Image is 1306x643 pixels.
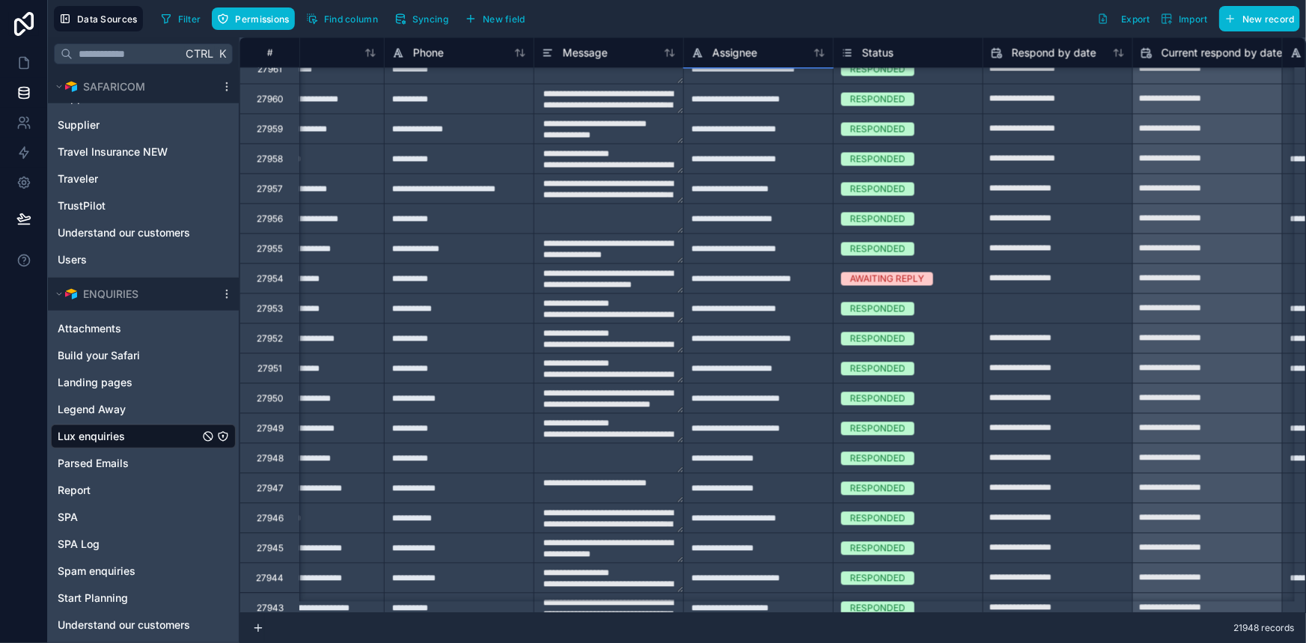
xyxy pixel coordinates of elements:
div: RESPONDED [850,153,906,166]
div: 27960 [257,94,284,106]
span: Travel Insurance NEW [58,144,168,159]
div: Parsed Emails [51,451,236,475]
div: RESPONDED [850,302,906,316]
span: Parsed Emails [58,456,129,471]
div: RESPONDED [850,392,906,406]
button: Data Sources [54,6,143,31]
div: 27961 [257,64,282,76]
span: Report [58,483,91,498]
span: Ctrl [184,44,215,63]
div: Landing pages [51,371,236,394]
div: scrollable content [48,70,239,642]
span: Spam enquiries [58,564,135,579]
div: AWAITING REPLY [850,272,924,286]
div: Start Planning [51,586,236,610]
div: 27948 [257,453,284,465]
button: Airtable LogoSAFARICOM [51,76,215,97]
div: 27947 [257,483,284,495]
div: RESPONDED [850,572,906,585]
div: Traveler [51,167,236,191]
div: 27951 [257,363,282,375]
div: 27958 [257,153,283,165]
div: RESPONDED [850,602,906,615]
div: SPA Log [51,532,236,556]
div: Understand our customers [51,221,236,245]
span: New field [483,13,525,25]
span: Users [58,252,87,267]
div: RESPONDED [850,213,906,226]
span: Filter [178,13,201,25]
div: Legend Away [51,397,236,421]
span: Current respond by date [1162,46,1283,61]
img: Airtable Logo [65,81,77,93]
button: New record [1219,6,1300,31]
div: Lux enquiries [51,424,236,448]
div: 27946 [257,513,284,525]
a: Syncing [389,7,460,30]
div: # [251,47,288,58]
button: Find column [301,7,383,30]
span: Start Planning [58,591,128,606]
span: SAFARICOM [83,79,145,94]
span: Landing pages [58,375,132,390]
span: 21948 records [1233,622,1294,634]
span: K [217,49,228,59]
a: Permissions [212,7,300,30]
div: Supplier [51,113,236,137]
span: Traveler [58,171,98,186]
div: Build your Safari [51,344,236,368]
div: 27943 [257,603,284,615]
span: Legend Away [58,402,126,417]
span: SPA Log [58,537,100,552]
span: Phone [413,46,444,61]
span: Supplier [58,118,100,132]
button: Import [1156,6,1213,31]
span: Message [563,46,608,61]
div: RESPONDED [850,123,906,136]
a: New record [1213,6,1300,31]
div: 27957 [257,183,283,195]
span: SPA [58,510,78,525]
div: RESPONDED [850,63,906,76]
span: Permissions [235,13,289,25]
span: Find column [324,13,378,25]
div: Users [51,248,236,272]
button: Permissions [212,7,294,30]
button: Export [1092,6,1156,31]
div: RESPONDED [850,422,906,436]
button: New field [460,7,531,30]
img: Airtable Logo [65,288,77,300]
span: Understand our customers [58,225,190,240]
div: SPA [51,505,236,529]
div: RESPONDED [850,452,906,466]
span: Understand our customers [58,618,190,633]
div: RESPONDED [850,482,906,496]
div: Spam enquiries [51,559,236,583]
div: 27953 [257,303,283,315]
div: 27959 [257,124,283,135]
div: RESPONDED [850,183,906,196]
div: Attachments [51,317,236,341]
div: Report [51,478,236,502]
div: Travel Insurance NEW [51,140,236,164]
span: Syncing [412,13,448,25]
span: Build your Safari [58,348,140,363]
span: Import [1179,13,1208,25]
span: Data Sources [77,13,138,25]
div: 27950 [257,393,284,405]
span: New record [1242,13,1295,25]
button: Syncing [389,7,454,30]
span: Status [862,46,894,61]
div: Understand our customers [51,613,236,637]
span: Respond by date [1012,46,1096,61]
button: Airtable LogoENQUIRIES [51,284,215,305]
span: Assignee [712,46,757,61]
div: 27952 [257,333,283,345]
div: RESPONDED [850,512,906,525]
span: Export [1121,13,1150,25]
span: TrustPilot [58,198,106,213]
div: 27956 [257,213,283,225]
div: 27954 [257,273,284,285]
span: Attachments [58,321,121,336]
span: Lux enquiries [58,429,125,444]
